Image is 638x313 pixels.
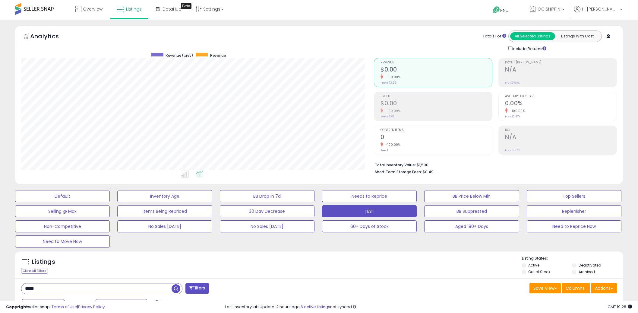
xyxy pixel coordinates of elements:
[30,32,71,42] h5: Analytics
[381,61,492,64] span: Revenue
[504,45,554,52] div: Include Returns
[527,205,621,217] button: Replenisher
[538,6,560,12] span: OC SHIPPIN
[181,3,191,9] div: Tooltip anchor
[505,95,617,98] span: Avg. Buybox Share
[78,304,105,310] a: Privacy Policy
[381,81,396,85] small: Prev: $73.55
[381,66,492,74] h2: $0.00
[375,162,416,168] b: Total Inventory Value:
[505,61,617,64] span: Profit [PERSON_NAME]
[117,190,212,202] button: Inventory Age
[527,220,621,232] button: Need to Reprice Now
[383,75,400,79] small: -100.00%
[126,6,142,12] span: Listings
[522,256,623,261] p: Listing States:
[505,129,617,132] span: ROI
[117,220,212,232] button: No Sales [DATE]
[529,283,561,293] button: Save View
[22,299,65,309] button: Last 30 Days
[488,2,520,20] a: Help
[505,100,617,108] h2: 0.00%
[483,34,506,39] div: Totals For
[424,190,519,202] button: BB Price Below Min
[528,269,550,274] label: Out of Stock
[163,6,182,12] span: DataHub
[566,285,585,291] span: Columns
[381,149,388,152] small: Prev: 1
[301,304,330,310] a: 6 active listings
[591,283,617,293] button: Actions
[505,81,520,85] small: Prev: 9.00%
[505,115,520,118] small: Prev: 22.67%
[6,304,105,310] div: seller snap | |
[225,304,632,310] div: Last InventoryLab Update: 2 hours ago, not synced.
[21,268,48,274] div: Clear All Filters
[574,6,622,20] a: Hi [PERSON_NAME]
[510,32,555,40] button: All Selected Listings
[528,263,539,268] label: Active
[505,134,617,142] h2: N/A
[505,66,617,74] h2: N/A
[15,190,110,202] button: Default
[15,205,110,217] button: Selling @ Max
[15,235,110,248] button: Need to Move Now
[381,129,492,132] span: Ordered Items
[185,283,209,294] button: Filters
[32,258,55,266] h5: Listings
[527,190,621,202] button: Top Sellers
[220,205,314,217] button: 30 Day Decrease
[322,190,417,202] button: Needs to Reprice
[83,6,103,12] span: Overview
[381,95,492,98] span: Profit
[220,220,314,232] button: No Sales [DATE]
[608,304,632,310] span: 2025-10-10 19:28 GMT
[562,283,590,293] button: Columns
[500,8,508,13] span: Help
[582,6,618,12] span: Hi [PERSON_NAME]
[52,304,77,310] a: Terms of Use
[15,220,110,232] button: Non-Competitive
[383,142,400,147] small: -100.00%
[117,205,212,217] button: Items Being Repriced
[381,115,394,118] small: Prev: $6.62
[220,190,314,202] button: BB Drop in 7d
[381,100,492,108] h2: $0.00
[322,205,417,217] button: TEST
[423,169,434,175] span: $0.49
[6,304,28,310] strong: Copyright
[381,134,492,142] h2: 0
[555,32,600,40] button: Listings With Cost
[505,149,520,152] small: Prev: 13.24%
[166,53,193,58] span: Revenue (prev)
[322,220,417,232] button: 60+ Days of Stock
[424,205,519,217] button: BB Suppressed
[424,220,519,232] button: Aged 180+ Days
[579,269,595,274] label: Archived
[375,161,612,168] li: $1,500
[493,6,500,14] i: Get Help
[375,169,422,174] b: Short Term Storage Fees:
[210,53,226,58] span: Revenue
[508,109,525,113] small: -100.00%
[579,263,601,268] label: Deactivated
[383,109,400,113] small: -100.00%
[96,299,147,309] button: Aug-10 - Sep-08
